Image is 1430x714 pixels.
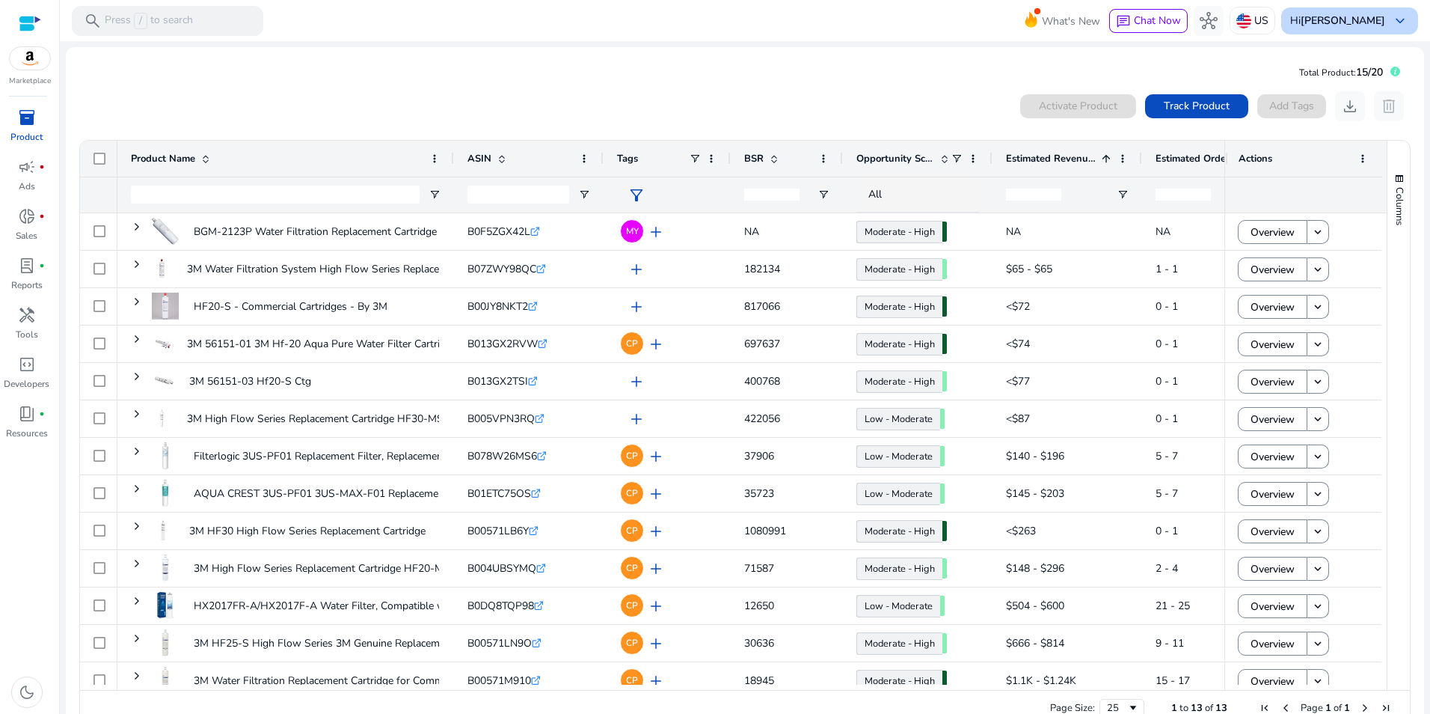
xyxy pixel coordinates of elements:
[1238,257,1307,281] button: Overview
[856,483,940,505] a: Low - Moderate
[10,47,50,70] img: amazon.svg
[856,520,942,543] a: Moderate - High
[856,258,942,281] a: Moderate - High
[1006,599,1064,613] span: $504 - $600
[9,76,51,87] p: Marketplace
[1134,13,1181,28] span: Chat Now
[942,521,947,541] span: 71.83
[1236,13,1251,28] img: us.svg
[1006,262,1052,276] span: $65 - $65
[467,561,536,576] span: B004UBSYMQ
[467,524,529,538] span: B00571LB6Y
[1006,374,1030,388] span: <$77
[626,601,638,610] span: CP
[1311,225,1325,239] mat-icon: keyboard_arrow_down
[39,411,45,417] span: fiber_manual_record
[152,405,172,432] img: 21LaSYW2HUL._SX38_SY50_CR,0,0,38,50_.jpg
[194,591,596,621] p: HX2017FR-A/HX2017F-A Water Filter, Compatible with Hisense® HRF266N6CSE1,...
[194,291,387,322] p: HF20-S - Commercial Cartridges - By 3M
[1006,299,1030,314] span: <$72
[1156,636,1184,650] span: 9 - 11
[744,152,764,165] span: BSR
[18,109,36,126] span: inventory_2
[1042,8,1100,34] span: What's New
[942,296,947,317] span: 74.63
[152,330,172,357] img: 31Y7nQA762L._SX38_SY50_CR,0,0,38,50_.jpg
[39,263,45,269] span: fiber_manual_record
[1311,525,1325,538] mat-icon: keyboard_arrow_down
[868,187,882,201] span: All
[6,427,48,440] p: Resources
[627,373,645,391] span: add
[1194,6,1224,36] button: hub
[1239,152,1272,165] span: Actions
[18,306,36,324] span: handyman
[194,628,534,659] p: 3M HF25-S High Flow Series 3M Genuine Replacement Filter Cartridge...
[429,189,441,201] button: Open Filter Menu
[856,408,940,430] a: Low - Moderate
[744,412,780,426] span: 422056
[467,262,536,276] span: B07ZWY98QC
[152,555,179,582] img: 211r6hUIibL._AC_US100_.jpg
[18,158,36,176] span: campaign
[1238,519,1307,543] button: Overview
[856,221,942,243] a: Moderate - High
[194,665,490,696] p: 3M Water Filtration Replacement Cartridge for Commercial Ice...
[1164,98,1230,114] span: Track Product
[194,216,518,247] p: BGM-2123P Water Filtration Replacement Cartridge for Commercial...
[626,339,638,348] span: CP
[942,371,947,391] span: 62.45
[1251,329,1295,360] span: Overview
[152,255,172,282] img: 313hAmnmVRL._SX38_SY50_CR,0,0,38,50_.jpg
[1156,225,1170,239] span: NA
[647,485,665,503] span: add
[647,672,665,690] span: add
[940,596,945,616] span: 58.33
[1156,152,1245,165] span: Estimated Orders/Day
[942,222,947,242] span: 74.63
[1006,486,1064,501] span: $145 - $203
[744,449,774,463] span: 37906
[856,632,942,655] a: Moderate - High
[18,207,36,225] span: donut_small
[1311,599,1325,613] mat-icon: keyboard_arrow_down
[856,595,940,617] a: Low - Moderate
[1251,254,1295,285] span: Overview
[744,524,786,538] span: 1080991
[1311,450,1325,463] mat-icon: keyboard_arrow_down
[1145,94,1248,118] button: Track Product
[1156,674,1190,688] span: 15 - 17
[467,599,534,613] span: B0DQ8TQP98
[1299,67,1356,79] span: Total Product:
[467,186,569,204] input: ASIN Filter Input
[626,526,638,535] span: CP
[152,480,179,507] img: 21RPUY-v0tL._AC_US100_.jpg
[1156,486,1178,501] span: 5 - 7
[1156,262,1178,276] span: 1 - 1
[1311,375,1325,388] mat-icon: keyboard_arrow_down
[1259,702,1271,714] div: First Page
[940,409,945,429] span: 58.00
[1251,367,1295,397] span: Overview
[617,152,638,165] span: Tags
[1156,337,1178,351] span: 0 - 1
[1238,407,1307,431] button: Overview
[1311,487,1325,501] mat-icon: keyboard_arrow_down
[1238,332,1307,356] button: Overview
[1238,445,1307,469] button: Overview
[10,130,43,144] p: Product
[467,225,530,239] span: B0F5ZGX42L
[856,333,942,356] a: Moderate - High
[626,676,638,685] span: CP
[194,553,497,584] p: 3M High Flow Series Replacement Cartridge HF20-MS, 5615109
[1006,674,1076,688] span: $1.1K - $1.24K
[1109,9,1188,33] button: chatChat Now
[1117,189,1129,201] button: Open Filter Menu
[467,412,535,426] span: B005VPN3RQ
[744,299,780,314] span: 817066
[1391,12,1409,30] span: keyboard_arrow_down
[627,298,645,316] span: add
[578,189,590,201] button: Open Filter Menu
[11,278,43,292] p: Reports
[744,486,774,501] span: 35723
